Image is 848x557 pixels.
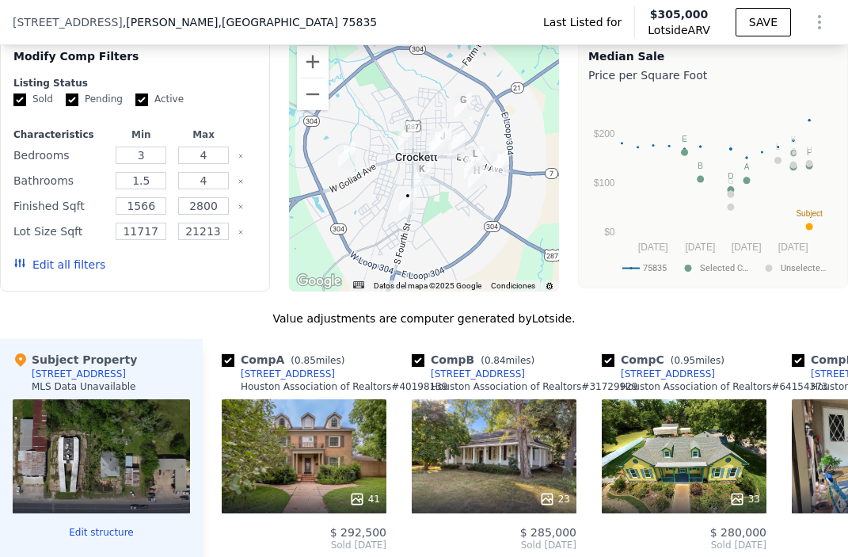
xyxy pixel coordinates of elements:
[588,86,838,284] svg: A chart.
[674,355,695,366] span: 0.95
[297,46,329,78] button: Acercar
[466,146,484,173] div: 1200 Mary Lee Ln
[13,77,257,90] div: Listing Status
[520,526,576,539] span: $ 285,000
[113,128,169,141] div: Min
[807,148,812,157] text: F
[429,128,447,155] div: 721 E Houston Ave
[13,220,107,242] div: Lot Size Sqft
[399,188,416,215] div: 805 S 4th St
[431,380,637,393] div: Houston Association of Realtors # 31729929
[744,162,750,171] text: A
[338,142,356,169] div: 1848 CR 2140 Marina Rd
[602,368,715,380] a: [STREET_ADDRESS]
[135,93,148,106] input: Active
[648,22,709,38] span: Lotside ARV
[398,121,416,148] div: 203 N 3rd St
[431,368,525,380] div: [STREET_ADDRESS]
[664,355,731,366] span: ( miles)
[474,355,541,366] span: ( miles)
[13,128,107,141] div: Characteristics
[66,93,123,106] label: Pending
[434,128,451,155] div: 907 E Houston Ave
[621,380,827,393] div: Houston Association of Realtors # 64154373
[413,161,431,188] div: 419 E Bell Ave
[32,380,136,393] div: MLS Data Unavailable
[13,257,105,273] button: Edit all filters
[602,352,731,368] div: Comp C
[13,144,107,166] div: Bedrooms
[539,491,570,507] div: 23
[728,177,734,185] text: G
[594,128,615,139] text: $200
[729,491,760,507] div: 33
[13,352,137,368] div: Subject Property
[682,135,687,143] text: E
[284,355,351,366] span: ( miles)
[176,128,232,141] div: Max
[791,135,797,144] text: K
[781,263,826,273] text: Unselecte…
[543,14,622,30] span: Last Listed for
[241,368,335,380] div: [STREET_ADDRESS]
[13,195,107,217] div: Finished Sqft
[545,281,554,291] a: Informar a Google errores en las imágenes o el mapa de carreteras.
[778,242,808,253] text: [DATE]
[222,539,386,551] span: Sold [DATE]
[222,368,335,380] a: [STREET_ADDRESS]
[295,355,316,366] span: 0.85
[447,131,465,158] div: 1008 E Goliad Ave
[238,229,244,235] button: Clear
[776,143,781,151] text: L
[602,539,766,551] span: Sold [DATE]
[792,147,796,156] text: J
[491,281,535,290] a: Condiciones (se abre en una nueva pestaña)
[238,204,244,210] button: Clear
[700,263,748,273] text: Selected C…
[13,48,257,77] div: Modify Comp Filters
[353,281,364,288] button: Combinaciones de teclas
[588,48,838,64] div: Median Sale
[238,178,244,185] button: Clear
[293,271,345,292] a: Abrir esta área en Google Maps (se abre en una ventana nueva)
[241,380,447,393] div: Houston Association of Realtors # 40198139
[123,14,377,30] span: , [PERSON_NAME]
[604,227,615,238] text: $0
[13,526,190,539] button: Edit structure
[732,242,762,253] text: [DATE]
[806,146,812,155] text: H
[13,93,26,106] input: Sold
[638,242,668,253] text: [DATE]
[643,263,667,273] text: 75835
[13,14,123,30] span: [STREET_ADDRESS]
[736,8,791,36] button: SAVE
[222,352,351,368] div: Comp A
[464,153,481,180] div: 403 Aspen Bend St
[330,526,386,539] span: $ 292,500
[219,16,378,29] span: , [GEOGRAPHIC_DATA] 75835
[13,93,53,106] label: Sold
[485,355,506,366] span: 0.84
[621,368,715,380] div: [STREET_ADDRESS]
[293,271,345,292] img: Google
[374,281,481,290] span: Datos del mapa ©2025 Google
[412,539,576,551] span: Sold [DATE]
[491,151,508,177] div: 1307 Plantation Dr
[804,6,835,38] button: Show Options
[698,162,703,170] text: B
[349,491,380,507] div: 41
[66,93,78,106] input: Pending
[135,93,184,106] label: Active
[412,368,525,380] a: [STREET_ADDRESS]
[468,162,485,189] div: 121 Briar Ln
[588,64,838,86] div: Price per Square Foot
[685,242,715,253] text: [DATE]
[13,170,107,192] div: Bathrooms
[297,78,329,110] button: Alejar
[594,177,615,189] text: $100
[790,149,796,158] text: C
[32,368,126,380] div: [STREET_ADDRESS]
[412,352,541,368] div: Comp B
[454,92,472,119] div: 210 Cordell Dr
